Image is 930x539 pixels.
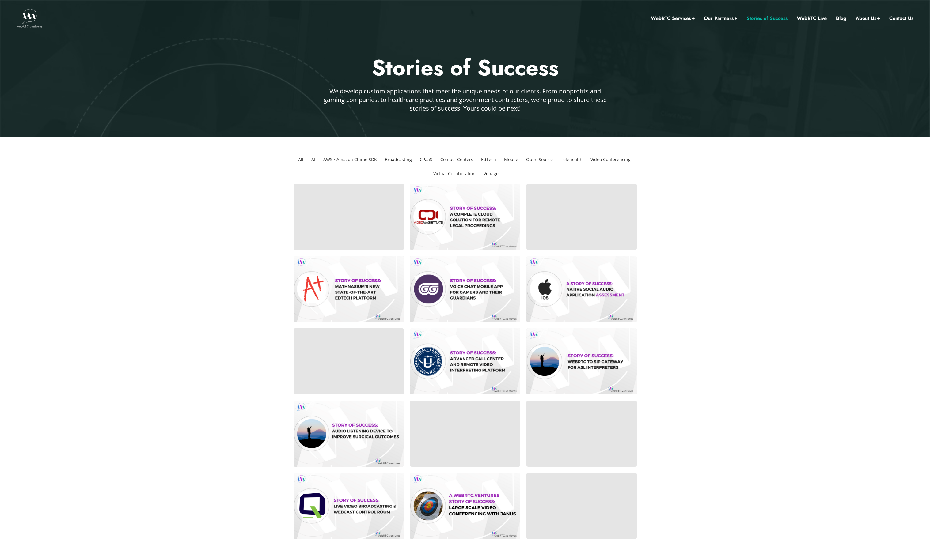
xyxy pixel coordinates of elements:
[431,167,478,181] li: Virtual Collaboration
[704,14,737,22] a: Our Partners
[836,14,846,22] a: Blog
[286,54,644,82] h2: Stories of Success
[410,256,520,322] a: Story of Success Voice Chat Mobile App for Gamers and their Guardians
[321,153,379,167] li: AWS / Amazon Chime SDK
[524,153,555,167] li: Open Source
[410,328,520,394] a: Story of Success Advanced Call Center and Remote Video Interpreting Platform
[588,153,633,167] li: Video Conferencing
[17,9,43,28] img: WebRTC.ventures
[651,14,695,22] a: WebRTC Services
[889,14,913,22] a: Contact Us
[322,87,609,113] p: We develop custom applications that meet the unique needs of our clients. From nonprofits and gam...
[526,256,637,322] a: Native iOS Social Audio App Assessment
[309,153,318,167] li: AI
[558,153,585,167] li: Telehealth
[296,153,306,167] li: All
[746,14,788,22] a: Stories of Success
[797,14,827,22] a: WebRTC Live
[479,153,499,167] li: EdTech
[438,153,476,167] li: Contact Centers
[382,153,414,167] li: Broadcasting
[294,256,404,322] a: Story of success: Mathnasium‘s new State-of-the-Art EdTech Platform
[294,328,404,394] a: Twilio Video Migration Assessment
[417,153,435,167] li: CPaaS
[481,167,501,181] li: Vonage
[856,14,880,22] a: About Us
[502,153,521,167] li: Mobile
